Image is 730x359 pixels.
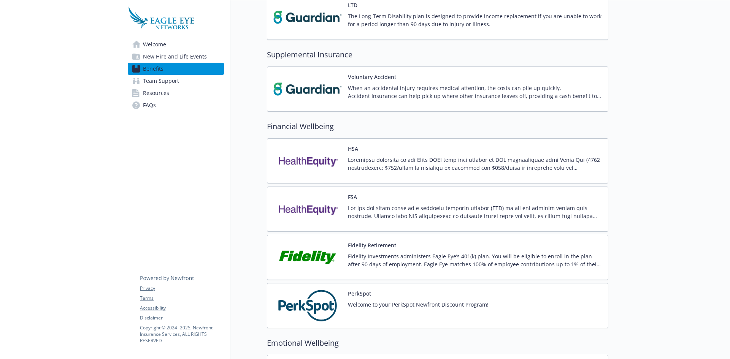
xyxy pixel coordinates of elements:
img: PerkSpot carrier logo [273,289,342,322]
p: The Long-Term Disability plan is designed to provide income replacement if you are unable to work... [348,12,602,28]
span: Resources [143,87,169,99]
p: Copyright © 2024 - 2025 , Newfront Insurance Services, ALL RIGHTS RESERVED [140,324,224,344]
img: Guardian carrier logo [273,73,342,105]
h2: Supplemental Insurance [267,49,608,60]
a: Team Support [128,75,224,87]
a: FAQs [128,99,224,111]
a: Terms [140,295,224,302]
p: Loremipsu dolorsita co adi Elits DOEI temp inci utlabor et DOL magnaaliquae admi Venia Qui (4762 ... [348,156,602,172]
button: PerkSpot [348,289,371,297]
span: Team Support [143,75,179,87]
button: Fidelity Retirement [348,241,396,249]
p: When an accidental injury requires medical attention, the costs can pile up quickly. Accident Ins... [348,84,602,100]
img: Health Equity carrier logo [273,145,342,177]
a: New Hire and Life Events [128,51,224,63]
span: New Hire and Life Events [143,51,207,63]
a: Privacy [140,285,224,292]
p: Welcome to your PerkSpot Newfront Discount Program! [348,300,489,308]
p: Lor ips dol sitam conse ad e seddoeiu temporin utlabor (ETD) ma ali eni adminim veniam quis nostr... [348,204,602,220]
a: Accessibility [140,305,224,312]
span: FAQs [143,99,156,111]
img: Health Equity carrier logo [273,193,342,225]
button: Voluntary Accident [348,73,396,81]
h2: Financial Wellbeing [267,121,608,132]
button: HSA [348,145,358,153]
h2: Emotional Wellbeing [267,337,608,349]
button: FSA [348,193,357,201]
img: Fidelity Investments carrier logo [273,241,342,274]
button: LTD [348,1,357,9]
a: Resources [128,87,224,99]
a: Welcome [128,38,224,51]
p: Fidelity Investments administers Eagle Eye’s 401(k) plan. You will be eligible to enroll in the p... [348,252,602,268]
a: Benefits [128,63,224,75]
img: Guardian carrier logo [273,1,342,33]
span: Benefits [143,63,163,75]
span: Welcome [143,38,166,51]
a: Disclaimer [140,315,224,321]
